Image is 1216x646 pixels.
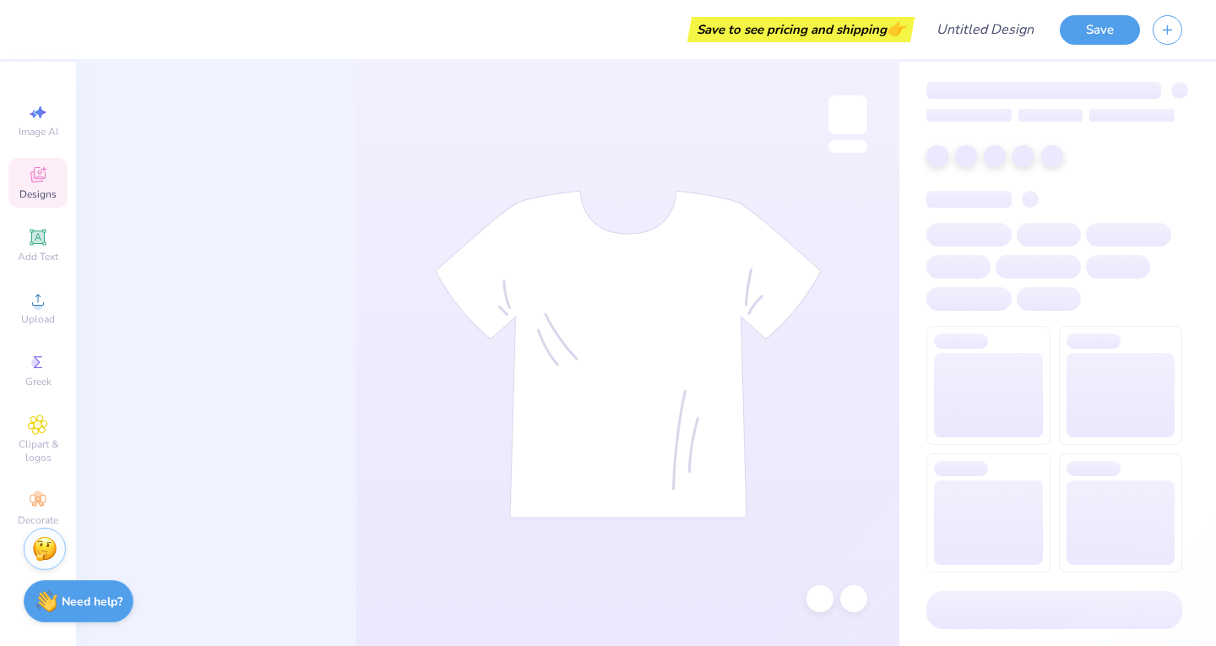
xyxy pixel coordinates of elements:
[19,125,58,138] span: Image AI
[1060,15,1140,45] button: Save
[21,312,55,326] span: Upload
[25,375,52,388] span: Greek
[923,13,1047,46] input: Untitled Design
[887,19,905,39] span: 👉
[8,437,68,464] span: Clipart & logos
[692,17,910,42] div: Save to see pricing and shipping
[435,190,822,518] img: tee-skeleton.svg
[18,250,58,263] span: Add Text
[19,187,57,201] span: Designs
[62,594,122,610] strong: Need help?
[18,513,58,527] span: Decorate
